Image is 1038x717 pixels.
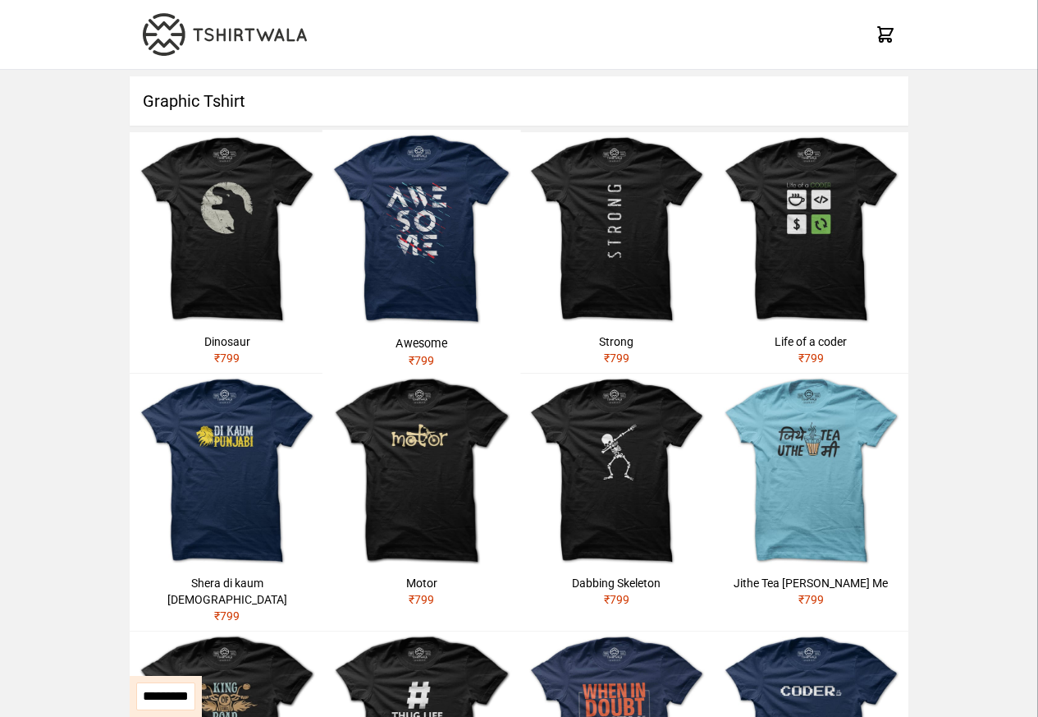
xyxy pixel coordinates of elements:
[130,132,324,373] a: Dinosaur₹799
[130,374,324,631] a: Shera di kaum [DEMOGRAPHIC_DATA]₹799
[798,352,824,365] span: ₹ 799
[720,333,902,350] div: Life of a coder
[519,132,714,327] img: strong.jpg
[214,352,240,365] span: ₹ 799
[714,132,908,327] img: life-of-a-coder.jpg
[720,575,902,591] div: Jithe Tea [PERSON_NAME] Me
[604,593,629,606] span: ₹ 799
[136,575,318,608] div: Shera di kaum [DEMOGRAPHIC_DATA]
[714,374,908,568] img: jithe-tea-uthe-me.jpg
[714,374,908,614] a: Jithe Tea [PERSON_NAME] Me₹799
[322,130,521,375] a: Awesome₹799
[324,374,519,568] img: motor.jpg
[409,593,434,606] span: ₹ 799
[322,130,521,329] img: awesome.jpg
[324,374,519,614] a: Motor₹799
[130,76,908,126] h1: Graphic Tshirt
[526,333,707,350] div: Strong
[331,575,512,591] div: Motor
[519,374,714,568] img: skeleton-dabbing.jpg
[526,575,707,591] div: Dabbing Skeleton
[130,374,324,568] img: shera-di-kaum-punjabi-1.jpg
[798,593,824,606] span: ₹ 799
[329,335,514,352] div: Awesome
[519,374,714,614] a: Dabbing Skeleton₹799
[519,132,714,373] a: Strong₹799
[409,353,435,366] span: ₹ 799
[130,132,324,327] img: dinosaur.jpg
[604,352,629,365] span: ₹ 799
[214,609,240,623] span: ₹ 799
[714,132,908,373] a: Life of a coder₹799
[143,13,307,56] img: TW-LOGO-400-104.png
[136,333,318,350] div: Dinosaur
